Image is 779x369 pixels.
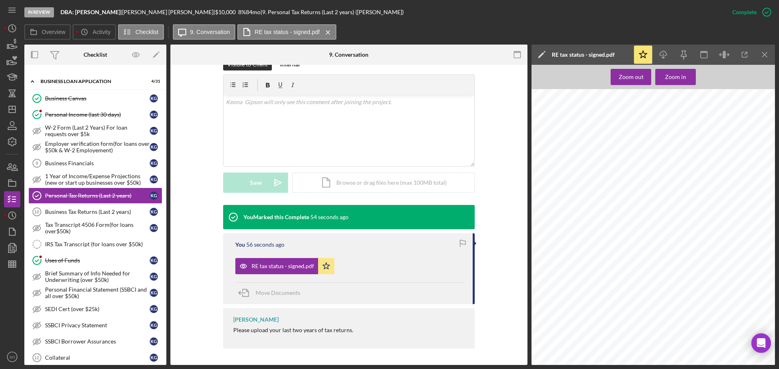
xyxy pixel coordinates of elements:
div: Zoom out [619,69,643,85]
div: Please upload your last two years of tax returns. [233,327,353,333]
div: K G [150,208,158,216]
span: 2025 [579,235,582,236]
span: 3 [581,139,584,145]
div: RE tax status - signed.pdf [552,51,615,58]
div: Complete [732,4,757,20]
span: returns. [561,180,582,186]
span: 4 [577,235,578,236]
div: [PERSON_NAME] [233,316,279,323]
div: K G [150,94,158,102]
span: [PERSON_NAME] [566,171,614,177]
button: Visible to Client [223,58,272,70]
span: 09 [585,235,586,236]
div: Uses of Funds [45,257,150,264]
div: K G [150,337,158,346]
div: Business Canvas [45,95,150,102]
button: Complete [724,4,775,20]
div: Employer verification form(for loans over $50k & W-2 Employement) [45,141,150,154]
label: Checklist [136,29,159,35]
label: RE tax status - signed.pdf [255,29,320,35]
span: 4 [695,171,699,177]
span: Signature [580,244,605,250]
a: Uses of FundsKG [28,252,162,269]
div: 1 Year of Income/Expense Projections (new or start up businesses over $50k) [45,173,150,186]
div: You Marked this Complete [243,214,309,220]
span: / [708,233,709,237]
div: 9. Conversation [329,51,368,58]
span: /2 [570,125,576,132]
a: W-2 Form (Last 2 Years) For loan requests over $5kKG [28,123,162,139]
span: Client [562,244,578,250]
a: 10Business Tax Returns (Last 2 years)KG [28,204,162,220]
span: RE: 202 [561,139,581,145]
div: K G [150,305,158,313]
span: and 202 [673,171,695,177]
a: SSBCI Privacy StatementKG [28,317,162,333]
button: Overview [24,24,71,40]
span: 4 [601,139,605,145]
div: K G [150,192,158,200]
div: Personal Tax Returns (Last 2 years) [45,192,150,199]
span: Date [707,244,719,250]
button: Save [223,173,288,193]
button: Internal [276,58,304,70]
div: 4 / 31 [146,79,160,84]
div: K G [150,289,158,297]
tspan: 10 [34,209,39,214]
a: Personal Tax Returns (Last 2 years)KG [28,188,162,204]
div: Internal [280,58,300,70]
span: Move Documents [256,289,300,296]
label: Overview [42,29,65,35]
a: 8Business FinancialsKG [28,155,162,171]
span: [PERSON_NAME] [564,228,600,234]
div: Personal Financial Statement (SSBCI and all over $50k) [45,286,150,299]
span: I, [561,171,564,177]
div: K G [150,143,158,151]
div: K G [150,354,158,362]
span: 4 [709,233,712,237]
a: SEDI Cert (over $25k)KG [28,301,162,317]
a: Business CanvasKG [28,90,162,107]
span: 5 [576,125,579,132]
a: 1 Year of Income/Expense Projections (new or start up businesses over $50k)KG [28,171,162,188]
time: 2025-09-04 20:10 [310,214,349,220]
tspan: 12 [34,355,39,360]
span: Sep [574,235,577,236]
a: Employer verification form(for loans over $50k & W-2 Employement)KG [28,139,162,155]
div: W-2 Form (Last 2 Years) For loan requests over $5k [45,124,150,137]
div: IRS Tax Transcript (for loans over $50k) [45,241,162,247]
div: [PERSON_NAME] [PERSON_NAME] | [122,9,215,15]
span: 9 [561,125,564,132]
a: Personal Income (last 30 days)KG [28,107,162,123]
span: [PERSON_NAME] [568,235,582,236]
span: 9 [706,233,708,237]
span: To Whom It May Concern: [561,152,631,159]
button: Move Documents [235,283,308,303]
span: CDT [589,235,592,236]
span: / [712,233,713,237]
div: K G [150,256,158,264]
button: Zoom out [611,69,651,85]
div: In Review [24,7,54,17]
button: RE tax status - signed.pdf [235,258,334,274]
span: 4 [566,125,570,132]
text: SO [9,355,15,359]
button: Activity [73,24,116,40]
span: $10,000 [215,9,236,15]
span: / [564,125,566,132]
div: Brief Summary of Info Needed for Underwriting (over $50k) [45,270,150,283]
label: Activity [93,29,110,35]
a: 12CollateralKG [28,350,162,366]
div: Personal Income (last 30 days) [45,111,150,118]
div: SSBCI Privacy Statement [45,322,150,328]
div: Tax Transcript 4506 Form(for loans over$50k) [45,222,150,235]
a: SSBCI Borrower AssurancesKG [28,333,162,350]
div: | 9. Personal Tax Returns (Last 2 years) ([PERSON_NAME]) [260,9,404,15]
div: 8 % [238,9,246,15]
span: 3 [668,171,671,177]
span: [PERSON_NAME] [577,228,611,234]
span: tax [700,171,708,177]
div: Collateral [45,354,150,361]
span: accountant will provide copies of my tax returns. [561,189,690,195]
